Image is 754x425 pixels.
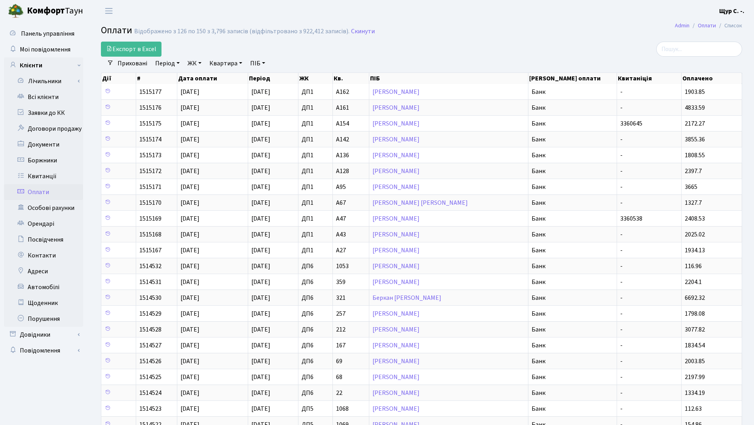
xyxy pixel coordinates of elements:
[139,183,161,191] span: 1515171
[139,167,161,175] span: 1515172
[685,103,705,112] span: 4833.59
[682,73,742,84] th: Оплачено
[4,121,83,137] a: Договори продажу
[685,357,705,366] span: 2003.85
[302,215,329,222] span: ДП1
[336,89,366,95] span: А162
[4,248,83,263] a: Контакти
[302,120,329,127] span: ДП1
[620,200,678,206] span: -
[532,120,613,127] span: Банк
[251,198,270,207] span: [DATE]
[336,374,366,380] span: 68
[180,357,199,366] span: [DATE]
[251,262,270,271] span: [DATE]
[336,168,366,174] span: А128
[685,88,705,96] span: 1903.85
[180,167,199,175] span: [DATE]
[180,151,199,160] span: [DATE]
[251,103,270,112] span: [DATE]
[180,88,199,96] span: [DATE]
[685,198,702,207] span: 1327.7
[372,325,420,334] a: [PERSON_NAME]
[620,374,678,380] span: -
[685,341,705,350] span: 1834.54
[4,232,83,248] a: Посвідчення
[180,341,199,350] span: [DATE]
[663,17,754,34] nav: breadcrumb
[532,152,613,158] span: Банк
[180,293,199,302] span: [DATE]
[716,21,742,30] li: Список
[685,262,702,271] span: 116.96
[620,311,678,317] span: -
[302,390,329,396] span: ДП6
[372,230,420,239] a: [PERSON_NAME]
[180,214,199,223] span: [DATE]
[532,342,613,349] span: Банк
[372,135,420,144] a: [PERSON_NAME]
[336,279,366,285] span: 359
[99,4,119,17] button: Переключити навігацію
[302,89,329,95] span: ДП1
[4,200,83,216] a: Особові рахунки
[302,263,329,269] span: ДП6
[251,246,270,255] span: [DATE]
[180,262,199,271] span: [DATE]
[139,357,161,366] span: 1514526
[336,184,366,190] span: А95
[336,390,366,396] span: 22
[620,215,678,222] span: 3360538
[532,295,613,301] span: Банк
[139,325,161,334] span: 1514528
[685,246,705,255] span: 1934.13
[136,73,177,84] th: #
[372,88,420,96] a: [PERSON_NAME]
[617,73,682,84] th: Квитаніція
[532,358,613,364] span: Банк
[139,230,161,239] span: 1515168
[180,135,199,144] span: [DATE]
[4,168,83,184] a: Квитанції
[139,309,161,318] span: 1514529
[620,89,678,95] span: -
[251,404,270,413] span: [DATE]
[372,167,420,175] a: [PERSON_NAME]
[298,73,333,84] th: ЖК
[302,105,329,111] span: ДП1
[20,45,70,54] span: Мої повідомлення
[180,103,199,112] span: [DATE]
[532,215,613,222] span: Банк
[372,246,420,255] a: [PERSON_NAME]
[685,404,702,413] span: 112.63
[372,119,420,128] a: [PERSON_NAME]
[302,406,329,412] span: ДП5
[532,279,613,285] span: Банк
[251,389,270,397] span: [DATE]
[27,4,83,18] span: Таун
[251,293,270,302] span: [DATE]
[302,247,329,253] span: ДП1
[336,263,366,269] span: 1053
[139,404,161,413] span: 1514523
[101,73,136,84] th: Дії
[4,343,83,358] a: Повідомлення
[139,262,161,271] span: 1514532
[4,311,83,327] a: Порушення
[336,406,366,412] span: 1068
[532,311,613,317] span: Банк
[302,295,329,301] span: ДП6
[4,26,83,42] a: Панель управління
[620,279,678,285] span: -
[532,326,613,333] span: Банк
[180,373,199,381] span: [DATE]
[336,342,366,349] span: 167
[302,152,329,158] span: ДП1
[532,200,613,206] span: Банк
[4,295,83,311] a: Щоденник
[333,73,370,84] th: Кв.
[532,184,613,190] span: Банк
[180,404,199,413] span: [DATE]
[139,103,161,112] span: 1515176
[336,247,366,253] span: А27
